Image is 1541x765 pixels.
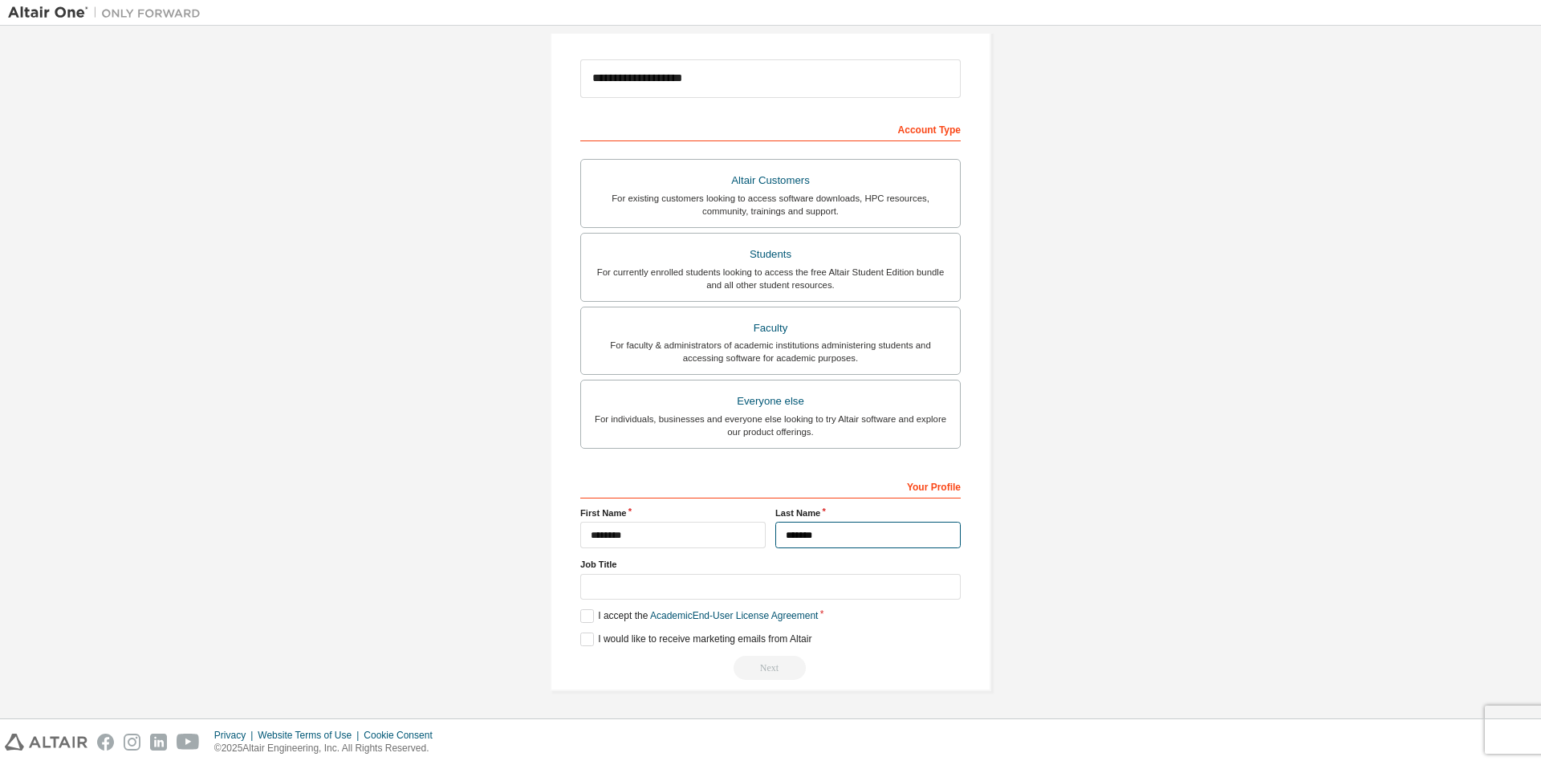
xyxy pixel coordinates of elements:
[580,609,818,623] label: I accept the
[214,729,258,742] div: Privacy
[650,610,818,621] a: Academic End-User License Agreement
[150,734,167,751] img: linkedin.svg
[97,734,114,751] img: facebook.svg
[364,729,441,742] div: Cookie Consent
[775,507,961,519] label: Last Name
[591,339,950,364] div: For faculty & administrators of academic institutions administering students and accessing softwa...
[580,558,961,571] label: Job Title
[8,5,209,21] img: Altair One
[591,413,950,438] div: For individuals, businesses and everyone else looking to try Altair software and explore our prod...
[124,734,140,751] img: instagram.svg
[591,169,950,192] div: Altair Customers
[580,507,766,519] label: First Name
[258,729,364,742] div: Website Terms of Use
[591,317,950,340] div: Faculty
[580,633,811,646] label: I would like to receive marketing emails from Altair
[591,243,950,266] div: Students
[580,473,961,498] div: Your Profile
[591,192,950,218] div: For existing customers looking to access software downloads, HPC resources, community, trainings ...
[177,734,200,751] img: youtube.svg
[214,742,442,755] p: © 2025 Altair Engineering, Inc. All Rights Reserved.
[591,390,950,413] div: Everyone else
[580,656,961,680] div: Read and acccept EULA to continue
[580,116,961,141] div: Account Type
[591,266,950,291] div: For currently enrolled students looking to access the free Altair Student Edition bundle and all ...
[5,734,87,751] img: altair_logo.svg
